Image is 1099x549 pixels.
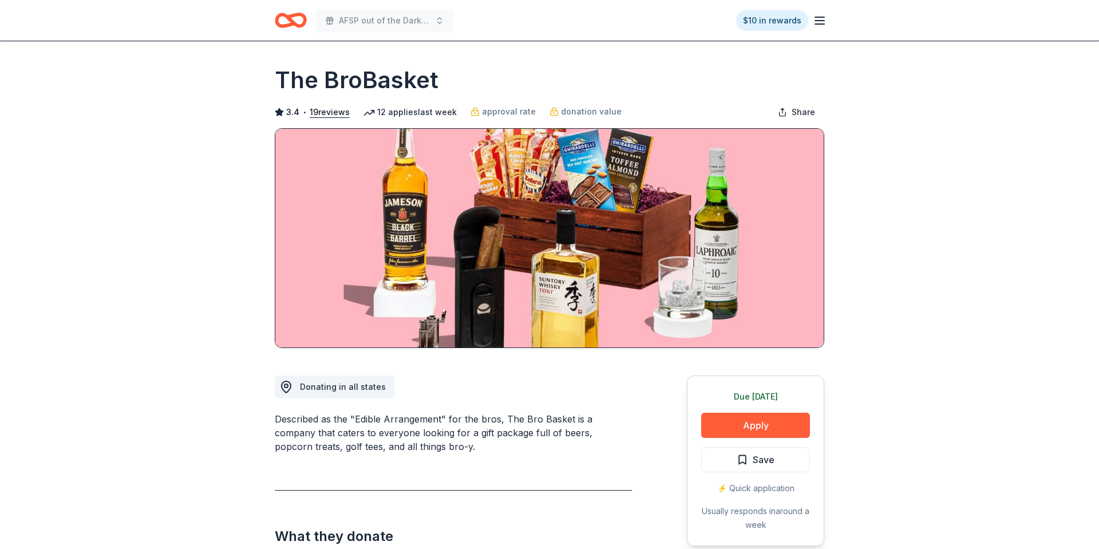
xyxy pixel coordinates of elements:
[471,105,536,119] a: approval rate
[701,413,810,438] button: Apply
[561,105,622,119] span: donation value
[549,105,622,119] a: donation value
[701,481,810,495] div: ⚡️ Quick application
[275,412,632,453] div: Described as the "Edible Arrangement" for the bros, The Bro Basket is a company that caters to ev...
[300,382,386,392] span: Donating in all states
[275,64,438,96] h1: The BroBasket
[482,105,536,119] span: approval rate
[701,390,810,404] div: Due [DATE]
[363,105,457,119] div: 12 applies last week
[310,105,350,119] button: 19reviews
[286,105,299,119] span: 3.4
[316,9,453,32] button: AFSP out of the Darkness Lexington Walk
[753,452,774,467] span: Save
[769,101,824,124] button: Share
[275,7,307,34] a: Home
[275,527,632,546] h2: What they donate
[275,129,824,347] img: Image for The BroBasket
[701,447,810,472] button: Save
[303,108,307,117] span: •
[736,10,808,31] a: $10 in rewards
[339,14,430,27] span: AFSP out of the Darkness Lexington Walk
[792,105,815,119] span: Share
[701,504,810,532] div: Usually responds in around a week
